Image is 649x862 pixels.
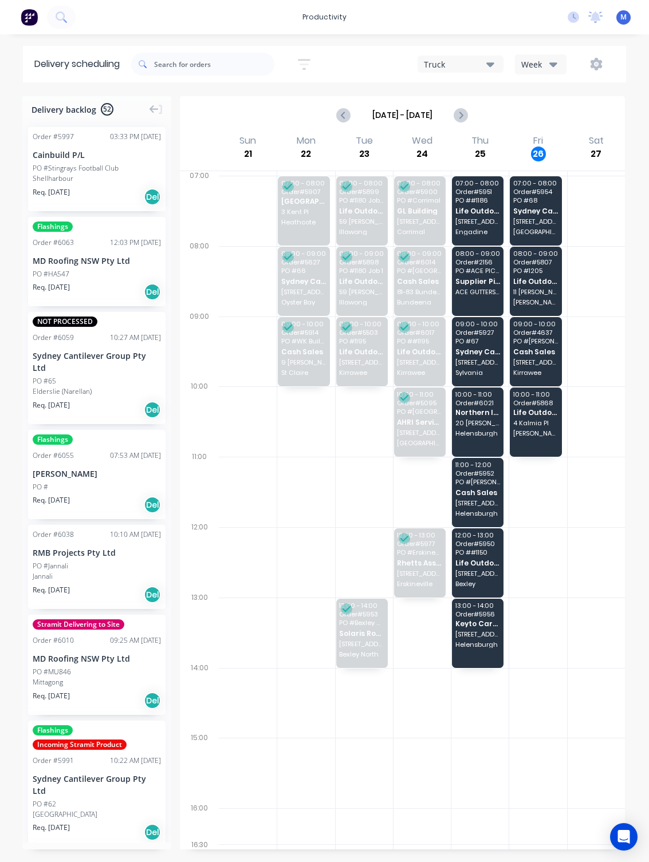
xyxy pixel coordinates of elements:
[33,773,161,797] div: Sydney Cantilever Group Pty Ltd
[33,269,69,279] div: PO #HA547
[180,169,219,239] div: 07:00
[455,641,500,648] span: Helensburgh
[397,400,442,406] span: Order # 5095
[397,559,442,567] span: Rhetts Assured
[33,585,70,595] span: Req. [DATE]
[281,338,326,345] span: PO # WK Building Maintenance
[352,135,376,147] div: Tue
[236,135,259,147] div: Sun
[110,529,161,540] div: 10:10 AM [DATE]
[281,188,326,195] span: Order # 5907
[33,799,56,809] div: PO #62
[455,620,500,627] span: Keyto Carpentry and Constructions
[281,321,326,327] span: 09:00 - 10:00
[339,278,384,285] span: Life Outdoors Pty Ltd
[455,631,500,638] span: [STREET_ADDRESS][PERSON_NAME]
[513,180,558,187] span: 07:00 - 08:00
[180,838,219,852] div: 16:30
[293,135,319,147] div: Mon
[455,532,500,539] span: 12:00 - 13:00
[110,132,161,142] div: 03:33 PM [DATE]
[513,250,558,257] span: 08:00 - 09:00
[281,197,326,205] span: [GEOGRAPHIC_DATA]
[620,12,627,22] span: M
[281,329,326,336] span: Order # 5914
[144,283,161,300] div: Del
[397,338,442,345] span: PO # #1195
[339,259,384,266] span: Order # 5898
[180,520,219,591] div: 12:00
[513,288,558,295] span: 11 [PERSON_NAME]
[455,430,500,437] span: Helensburgh
[33,495,70,505] span: Req. [DATE]
[180,239,219,310] div: 08:00
[455,549,500,556] span: PO # #1150
[455,420,500,426] span: 20 [PERSON_NAME] St
[455,510,500,517] span: Helensburgh
[397,549,442,556] span: PO # Erskineville
[397,408,442,415] span: PO # [GEOGRAPHIC_DATA]
[110,635,161,646] div: 09:25 AM [DATE]
[397,540,442,547] span: Order # 5977
[530,135,546,147] div: Fri
[455,321,500,327] span: 09:00 - 10:00
[455,611,500,618] span: Order # 5956
[33,255,161,267] div: MD Roofing NSW Pty Ltd
[397,278,442,285] span: Cash Sales
[33,691,70,701] span: Req. [DATE]
[397,218,442,225] span: [STREET_ADDRESS][PERSON_NAME]
[281,359,326,366] span: 9 [PERSON_NAME]
[180,450,219,520] div: 11:00
[455,329,500,336] span: Order # 5927
[33,653,161,665] div: MD Roofing NSW Pty Ltd
[339,602,384,609] span: 13:00 - 14:00
[513,197,558,204] span: PO # 68
[33,317,97,327] span: NOT PROCESSED
[513,188,558,195] span: Order # 5954
[515,54,567,74] button: Week
[33,222,73,232] span: Flashings
[513,369,558,376] span: Kirrawee
[397,228,442,235] span: Corrimal
[397,359,442,366] span: [STREET_ADDRESS][PERSON_NAME]
[33,667,71,677] div: PO #MU846
[455,338,500,345] span: PO # 67
[144,586,161,603] div: Del
[33,450,74,461] div: Order # 6055
[180,731,219,801] div: 15:00
[101,103,113,116] span: 52
[281,369,326,376] span: St Claire
[110,238,161,248] div: 12:03 PM [DATE]
[455,348,500,355] span: Sydney Cantilever Group Pty Ltd
[33,468,161,480] div: [PERSON_NAME]
[473,147,487,161] div: 25
[455,267,500,274] span: PO # ACE PICK UPS [DATE]
[339,611,384,618] span: Order # 5953
[531,147,546,161] div: 26
[281,259,326,266] span: Order # 5627
[397,348,442,355] span: Life Outdoors Pty Ltd
[281,348,326,355] span: Cash Sales
[513,348,558,355] span: Cash Sales
[455,391,500,398] span: 10:00 - 11:00
[397,188,442,195] span: Order # 5900
[339,359,384,366] span: [STREET_ADDRESS][PERSON_NAME]
[339,288,384,295] span: 59 [PERSON_NAME] Pde
[32,104,96,116] span: Delivery backlog
[397,532,442,539] span: 12:00 - 13:00
[455,540,500,547] span: Order # 5950
[589,147,604,161] div: 27
[339,299,384,306] span: Illawong
[513,278,558,285] span: Life Outdoors Pty Ltd
[455,500,500,507] span: [STREET_ADDRESS]
[397,429,442,436] span: [STREET_ADDRESS]
[33,725,73,736] span: Flashings
[144,692,161,709] div: Del
[33,635,74,646] div: Order # 6010
[339,348,384,355] span: Life Outdoors Pty Ltd
[33,376,56,386] div: PO #65
[33,350,161,374] div: Sydney Cantilever Group Pty Ltd
[455,188,500,195] span: Order # 5951
[397,180,442,187] span: 07:00 - 08:00
[281,250,326,257] span: 08:00 - 09:00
